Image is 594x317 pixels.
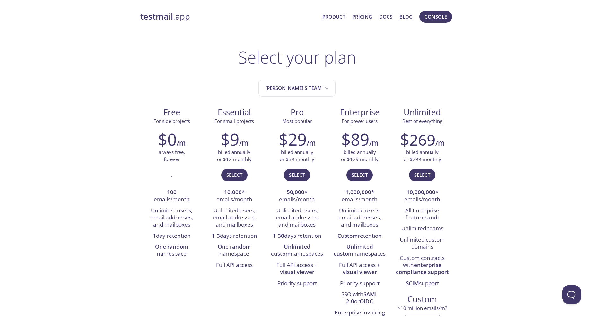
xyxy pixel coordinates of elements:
[333,278,386,289] li: Priority support
[333,289,386,307] li: SSO with or
[208,187,261,205] li: * emails/month
[208,242,261,260] li: namespace
[221,169,248,181] button: Select
[397,305,447,311] span: > 10 million emails/m?
[221,130,239,149] h2: $9
[155,243,188,250] strong: One random
[419,11,452,23] button: Console
[271,243,310,257] strong: Unlimited custom
[396,187,449,205] li: * emails/month
[333,187,386,205] li: * emails/month
[406,188,435,196] strong: 10,000,000
[360,297,373,305] strong: OIDC
[145,231,198,242] li: day retention
[270,231,323,242] li: days retention
[404,107,441,118] span: Unlimited
[427,214,438,221] strong: and
[343,268,377,276] strong: visual viewer
[399,13,413,21] a: Blog
[270,205,323,231] li: Unlimited users, email addresses, and mailboxes
[396,253,449,278] li: Custom contracts with
[337,232,358,239] strong: Custom
[346,169,373,181] button: Select
[404,149,441,163] p: billed annually or $299 monthly
[279,130,307,149] h2: $29
[177,138,186,149] h6: /m
[414,171,430,179] span: Select
[140,11,317,22] a: testmail.app
[406,279,419,287] strong: SCIM
[145,187,198,205] li: emails/month
[345,188,371,196] strong: 1,000,000
[333,260,386,278] li: Full API access +
[334,107,386,118] span: Enterprise
[145,205,198,231] li: Unlimited users, email addresses, and mailboxes
[346,290,378,305] strong: SAML 2.0
[369,138,378,149] h6: /m
[396,205,449,224] li: All Enterprise features :
[342,118,378,124] span: For power users
[270,278,323,289] li: Priority support
[400,130,435,149] h2: $
[167,188,177,196] strong: 100
[258,80,336,97] button: Marc Cedric's team
[153,118,190,124] span: For side projects
[287,188,304,196] strong: 50,000
[435,138,444,149] h6: /m
[153,232,156,239] strong: 1
[352,13,372,21] a: Pricing
[226,171,242,179] span: Select
[341,149,379,163] p: billed annually or $129 monthly
[239,138,248,149] h6: /m
[307,138,316,149] h6: /m
[409,169,435,181] button: Select
[145,107,198,118] span: Free
[341,130,369,149] h2: $89
[352,171,368,179] span: Select
[424,13,447,21] span: Console
[270,187,323,205] li: * emails/month
[217,149,252,163] p: billed annually or $12 monthly
[145,242,198,260] li: namespace
[396,261,449,276] strong: enterprise compliance support
[379,13,392,21] a: Docs
[208,107,260,118] span: Essential
[396,294,449,305] span: Custom
[212,232,220,239] strong: 1-3
[208,231,261,242] li: days retention
[140,11,173,22] strong: testmail
[333,205,386,231] li: Unlimited users, email addresses, and mailboxes
[214,118,254,124] span: For small projects
[562,285,581,304] iframe: Help Scout Beacon - Open
[334,243,373,257] strong: Unlimited custom
[270,260,323,278] li: Full API access +
[158,130,177,149] h2: $0
[208,260,261,271] li: Full API access
[282,118,312,124] span: Most popular
[265,84,330,92] span: [PERSON_NAME]'s team
[270,242,323,260] li: namespaces
[289,171,305,179] span: Select
[218,243,251,250] strong: One random
[396,278,449,289] li: support
[409,129,435,150] span: 269
[280,268,314,276] strong: visual viewer
[273,232,284,239] strong: 1-30
[333,231,386,242] li: retention
[333,242,386,260] li: namespaces
[402,118,442,124] span: Best of everything
[159,149,185,163] p: always free, forever
[238,47,356,67] h1: Select your plan
[322,13,345,21] a: Product
[271,107,323,118] span: Pro
[396,223,449,234] li: Unlimited teams
[284,169,310,181] button: Select
[208,205,261,231] li: Unlimited users, email addresses, and mailboxes
[280,149,314,163] p: billed annually or $39 monthly
[396,235,449,253] li: Unlimited custom domains
[224,188,242,196] strong: 10,000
